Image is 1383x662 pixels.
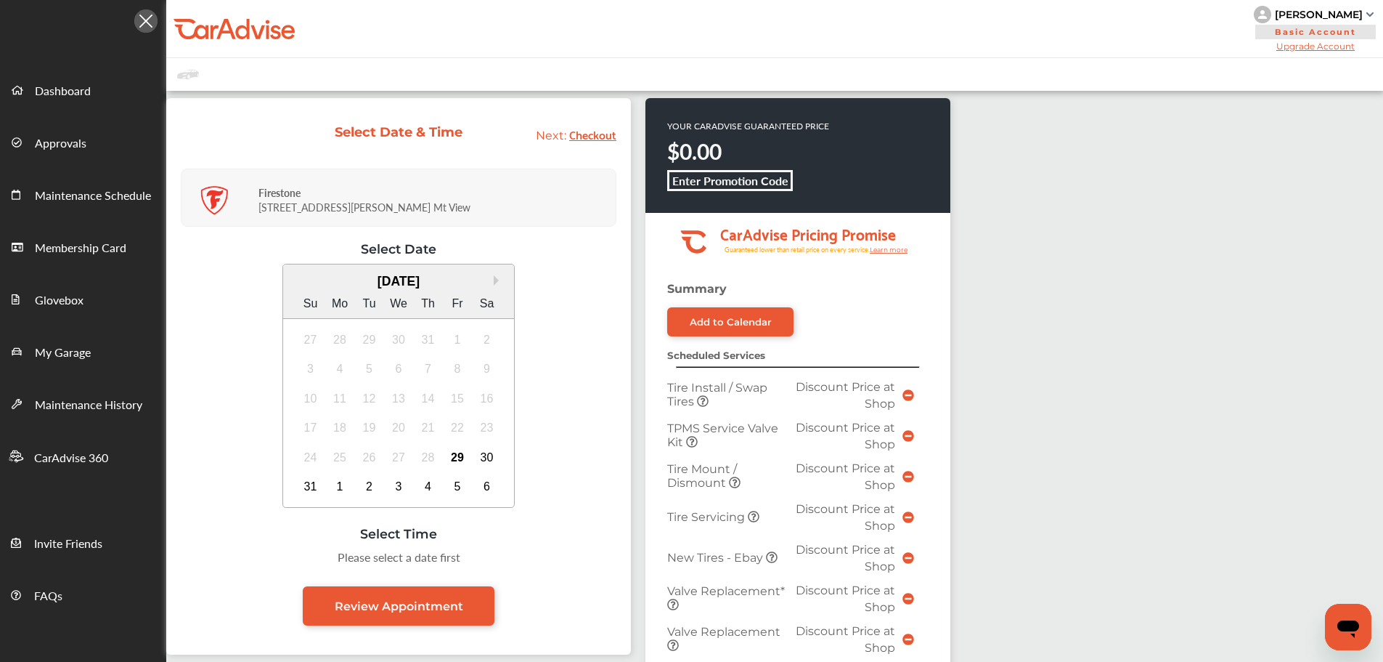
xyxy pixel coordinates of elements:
span: TPMS Service Valve Kit [667,421,778,449]
span: CarAdvise 360 [34,449,108,468]
div: Not available Tuesday, August 5th, 2025 [358,358,381,381]
div: Not available Wednesday, August 27th, 2025 [387,446,410,469]
a: Maintenance Schedule [1,168,166,220]
a: Membership Card [1,220,166,273]
span: FAQs [34,587,62,606]
div: Not available Tuesday, August 19th, 2025 [358,416,381,440]
div: Not available Thursday, August 7th, 2025 [417,358,440,381]
div: Choose Saturday, September 6th, 2025 [476,475,499,498]
span: Checkout [569,124,616,144]
span: Dashboard [35,82,91,101]
div: Tu [358,292,381,315]
div: Not available Monday, July 28th, 2025 [328,328,351,352]
span: Review Appointment [335,600,463,613]
strong: Summary [667,282,727,296]
div: Not available Friday, August 1st, 2025 [446,328,469,352]
span: Basic Account [1255,25,1376,39]
div: Not available Tuesday, July 29th, 2025 [358,328,381,352]
span: Valve Replacement [667,625,780,639]
div: Choose Wednesday, September 3rd, 2025 [387,475,410,498]
div: [PERSON_NAME] [1275,8,1363,21]
tspan: CarAdvise Pricing Promise [720,220,896,246]
div: Not available Thursday, July 31st, 2025 [417,328,440,352]
span: Valve Replacement* [667,584,785,598]
div: Select Date [181,241,616,257]
div: Not available Sunday, August 3rd, 2025 [299,358,322,381]
span: Maintenance History [35,396,142,415]
div: Not available Friday, August 15th, 2025 [446,387,469,411]
div: Choose Friday, August 29th, 2025 [446,446,469,469]
span: Tire Servicing [667,510,748,524]
div: Not available Tuesday, August 12th, 2025 [358,387,381,411]
span: Tire Install / Swap Tires [667,381,767,408]
a: Review Appointment [303,586,494,626]
div: Not available Thursday, August 28th, 2025 [417,446,440,469]
span: Upgrade Account [1254,41,1377,52]
span: Maintenance Schedule [35,187,151,206]
strong: $0.00 [667,136,722,166]
a: Add to Calendar [667,307,794,336]
strong: Scheduled Services [667,350,765,361]
span: Glovebox [35,291,83,310]
span: My Garage [35,344,91,363]
div: Fr [446,292,469,315]
div: Sa [476,292,499,315]
div: Not available Wednesday, August 13th, 2025 [387,387,410,411]
div: Choose Tuesday, September 2nd, 2025 [358,475,381,498]
div: Not available Thursday, August 14th, 2025 [417,387,440,411]
span: Discount Price at Shop [796,584,895,614]
a: Glovebox [1,273,166,325]
a: Maintenance History [1,377,166,429]
span: Discount Price at Shop [796,624,895,655]
div: Not available Thursday, August 21st, 2025 [417,416,440,440]
div: Select Time [181,526,616,541]
div: Choose Saturday, August 30th, 2025 [476,446,499,469]
a: My Garage [1,325,166,377]
div: Not available Friday, August 8th, 2025 [446,358,469,381]
img: Icon.5fd9dcc7.svg [134,9,158,33]
div: Choose Friday, September 5th, 2025 [446,475,469,498]
p: YOUR CARADVISE GUARANTEED PRICE [667,120,829,132]
span: Discount Price at Shop [796,502,895,533]
div: Choose Sunday, August 31st, 2025 [299,475,322,498]
div: Choose Monday, September 1st, 2025 [328,475,351,498]
div: month 2025-08 [295,325,502,501]
span: New Tires - Ebay [667,551,766,565]
div: Not available Friday, August 22nd, 2025 [446,416,469,440]
div: [STREET_ADDRESS][PERSON_NAME] Mt View [258,174,612,222]
span: Approvals [35,134,86,153]
div: Not available Saturday, August 23rd, 2025 [476,416,499,440]
a: Next: Checkout [536,129,616,142]
div: Please select a date first [181,549,616,565]
div: Choose Thursday, September 4th, 2025 [417,475,440,498]
a: Dashboard [1,63,166,116]
div: We [387,292,410,315]
div: Select Date & Time [334,124,464,140]
span: Membership Card [35,239,126,258]
img: placeholder_car.fcab19be.svg [177,65,199,84]
div: Not available Wednesday, August 20th, 2025 [387,416,410,440]
div: Not available Tuesday, August 26th, 2025 [358,446,381,469]
img: knH8PDtVvWoAbQRylUukY18CTiRevjo20fAtgn5MLBQj4uumYvk2MzTtcAIzfGAtb1XOLVMAvhLuqoNAbL4reqehy0jehNKdM... [1254,6,1271,23]
div: Not available Sunday, July 27th, 2025 [299,328,322,352]
div: Not available Monday, August 18th, 2025 [328,416,351,440]
span: Discount Price at Shop [796,543,895,573]
span: Tire Mount / Dismount [667,462,737,490]
span: Discount Price at Shop [796,421,895,451]
a: Approvals [1,116,166,168]
span: Discount Price at Shop [796,380,895,411]
span: Invite Friends [34,535,102,554]
div: Mo [328,292,351,315]
div: Su [299,292,322,315]
tspan: Learn more [870,246,908,254]
div: [DATE] [283,274,515,289]
tspan: Guaranteed lower than retail price on every service. [725,245,870,254]
img: sCxJUJ+qAmfqhQGDUl18vwLg4ZYJ6CxN7XmbOMBAAAAAElFTkSuQmCC [1366,12,1374,17]
b: Enter Promotion Code [672,172,788,189]
div: Not available Monday, August 25th, 2025 [328,446,351,469]
div: Not available Sunday, August 17th, 2025 [299,416,322,440]
div: Add to Calendar [690,316,772,328]
strong: Firestone [258,185,301,200]
button: Next Month [494,275,504,286]
span: Discount Price at Shop [796,461,895,492]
